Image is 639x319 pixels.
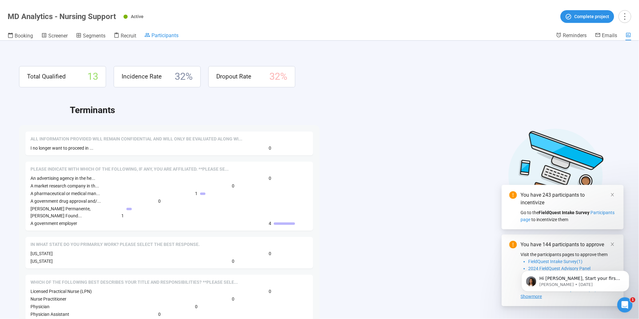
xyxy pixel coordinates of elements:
[509,241,517,248] span: exclamation-circle
[30,289,92,294] span: Licensed Practical Nurse (LPN)
[30,241,200,248] span: In what state do you primarily work? Please select the best response.
[269,69,287,85] span: 32 %
[30,206,91,218] span: [PERSON_NAME] Permanente, [PERSON_NAME] Found...
[269,250,271,257] span: 0
[563,32,587,38] span: Reminders
[232,295,234,302] span: 0
[83,33,105,39] span: Segments
[508,128,604,223] img: Desktop work notes
[15,33,33,39] span: Booking
[30,304,50,309] span: Physician
[158,311,161,318] span: 0
[521,251,616,258] p: Visit the participants pages to approve them
[232,258,234,265] span: 0
[151,32,178,38] span: Participants
[216,72,251,81] span: Dropout Rate
[8,32,33,40] a: Booking
[30,136,242,142] span: All information provided will remain confidential and will only be evaluated along with the opini...
[30,259,53,264] span: [US_STATE]
[195,190,198,197] span: 1
[521,191,616,207] div: You have 243 participants to incentivize
[617,297,633,313] iframe: Intercom live chat
[621,12,629,21] span: more
[269,145,271,152] span: 0
[27,72,66,81] span: Total Qualified
[539,210,590,215] strong: FieldQuest Intake Survey
[30,176,95,181] span: An advertising agency in the he...
[76,32,105,40] a: Segments
[269,175,271,182] span: 0
[595,32,617,40] a: Emails
[556,32,587,40] a: Reminders
[509,191,517,199] span: exclamation-circle
[30,279,238,286] span: Which of the following best describes your title and responsibilities? **Please select one**
[521,241,616,248] div: You have 144 participants to approve
[195,303,198,310] span: 0
[521,209,616,223] div: Go to the to incentivize them
[269,288,271,295] span: 0
[30,221,77,226] span: A government employer
[30,166,229,173] span: Please indicate with which of the following, if any, you are affiliated. **Please select all that...
[121,212,124,219] span: 1
[121,33,136,39] span: Recruit
[87,69,98,85] span: 13
[30,146,93,151] span: I no longer want to proceed in ...
[512,257,639,302] iframe: Intercom notifications message
[122,72,162,81] span: Incidence Rate
[48,33,68,39] span: Screener
[30,199,101,204] span: A government drug approval and/...
[232,182,234,189] span: 0
[30,183,99,188] span: A market research company in th...
[30,251,53,256] span: [US_STATE]
[575,13,609,20] span: Complete project
[30,296,66,302] span: Nurse Practitioner
[131,14,144,19] span: Active
[70,103,620,117] h2: Terminants
[610,242,615,247] span: close
[158,198,161,205] span: 0
[619,10,631,23] button: more
[610,193,615,197] span: close
[561,10,614,23] button: Complete project
[8,12,116,21] h1: MD Analytics - Nursing Support
[41,32,68,40] a: Screener
[269,220,271,227] span: 4
[114,32,136,40] a: Recruit
[602,32,617,38] span: Emails
[145,32,178,40] a: Participants
[30,191,100,196] span: A pharmaceutical or medical man...
[30,312,69,317] span: Physician Assistant
[630,297,636,302] span: 1
[175,69,193,85] span: 32 %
